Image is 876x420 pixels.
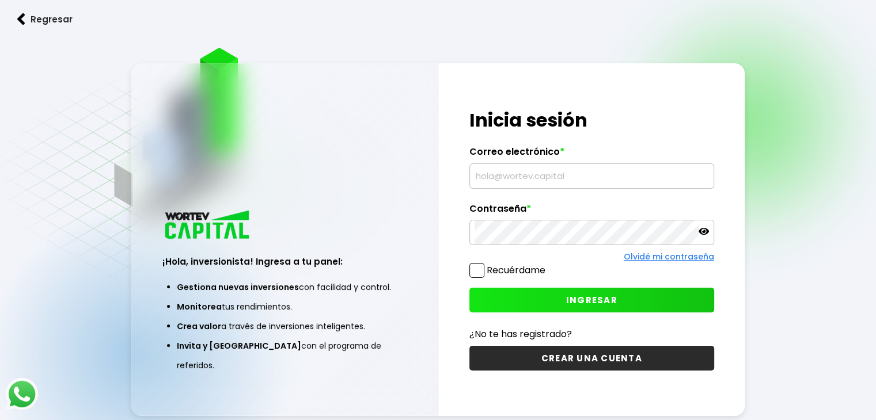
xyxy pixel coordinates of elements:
img: flecha izquierda [17,13,25,25]
h1: Inicia sesión [469,106,714,134]
li: tus rendimientos. [177,297,393,316]
label: Contraseña [469,203,714,220]
li: con el programa de referidos. [177,336,393,375]
label: Recuérdame [487,264,545,277]
img: logos_whatsapp-icon.242b2217.svg [6,378,38,410]
span: Crea valor [177,320,221,332]
h3: ¡Hola, inversionista! Ingresa a tu panel: [162,255,407,268]
img: logo_wortev_capital [162,209,253,243]
a: Olvidé mi contraseña [624,251,714,262]
span: Invita y [GEOGRAPHIC_DATA] [177,340,301,352]
span: INGRESAR [566,294,617,306]
a: ¿No te has registrado?CREAR UNA CUENTA [469,327,714,371]
span: Monitorea [177,301,222,312]
li: con facilidad y control. [177,277,393,297]
li: a través de inversiones inteligentes. [177,316,393,336]
p: ¿No te has registrado? [469,327,714,341]
button: CREAR UNA CUENTA [469,346,714,371]
label: Correo electrónico [469,146,714,163]
span: Gestiona nuevas inversiones [177,281,299,293]
input: hola@wortev.capital [475,164,709,188]
button: INGRESAR [469,288,714,312]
